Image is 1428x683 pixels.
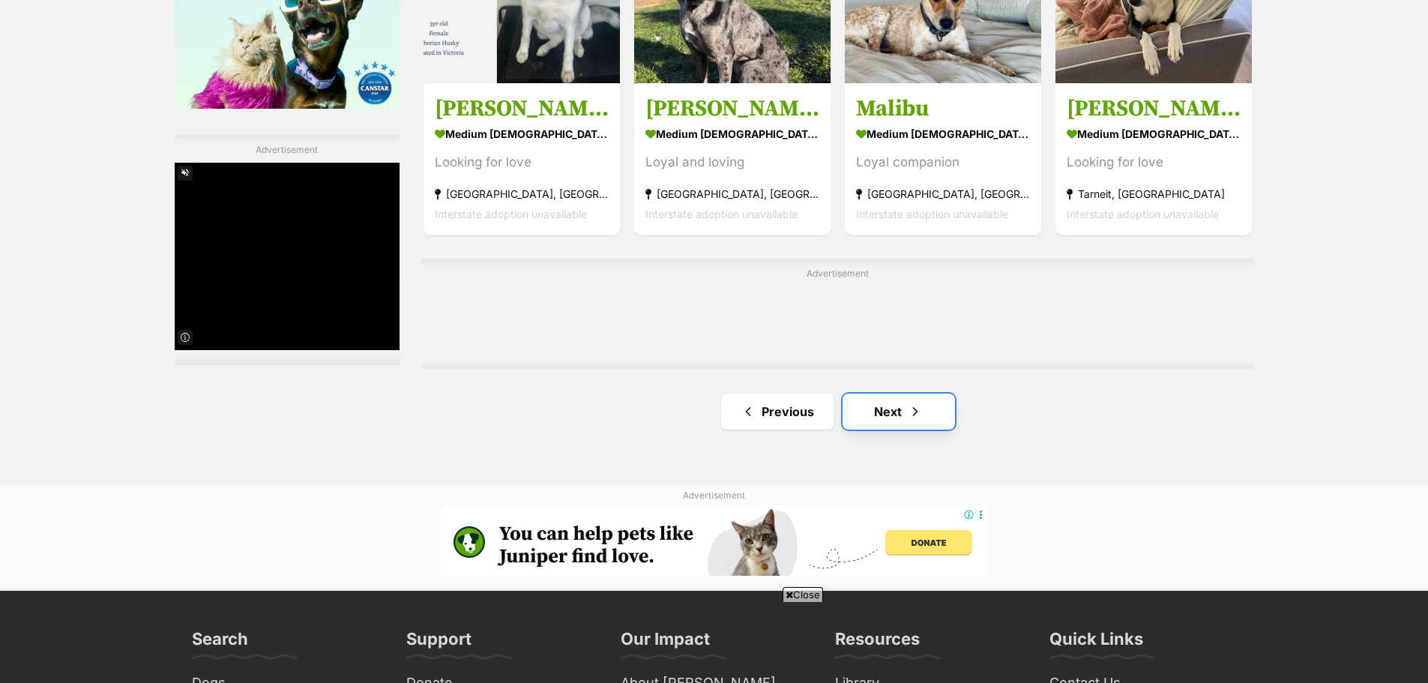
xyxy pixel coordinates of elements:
iframe: Advertisement [442,508,987,576]
strong: medium [DEMOGRAPHIC_DATA] Dog [435,122,609,144]
iframe: Advertisement [442,608,987,676]
div: Advertisement [175,135,400,365]
span: Interstate adoption unavailable [856,207,1008,220]
div: Loyal companion [856,151,1030,172]
strong: Tarneit, [GEOGRAPHIC_DATA] [1067,183,1241,203]
div: Advertisement [422,259,1254,369]
strong: medium [DEMOGRAPHIC_DATA] Dog [645,122,819,144]
a: [PERSON_NAME] medium [DEMOGRAPHIC_DATA] Dog Looking for love Tarneit, [GEOGRAPHIC_DATA] Interstat... [1055,82,1252,235]
a: [PERSON_NAME] medium [DEMOGRAPHIC_DATA] Dog Looking for love [GEOGRAPHIC_DATA], [GEOGRAPHIC_DATA]... [424,82,620,235]
a: [PERSON_NAME] medium [DEMOGRAPHIC_DATA] Dog Loyal and loving [GEOGRAPHIC_DATA], [GEOGRAPHIC_DATA]... [634,82,831,235]
strong: medium [DEMOGRAPHIC_DATA] Dog [856,122,1030,144]
div: Looking for love [435,151,609,172]
h3: [PERSON_NAME] [1067,94,1241,122]
a: Next page [843,394,955,430]
strong: [GEOGRAPHIC_DATA], [GEOGRAPHIC_DATA] [435,183,609,203]
span: Interstate adoption unavailable [435,207,587,220]
iframe: Advertisement [175,163,400,350]
span: Interstate adoption unavailable [1067,207,1219,220]
h3: Search [192,628,248,658]
iframe: Advertisement [565,286,1111,354]
a: Malibu medium [DEMOGRAPHIC_DATA] Dog Loyal companion [GEOGRAPHIC_DATA], [GEOGRAPHIC_DATA] Interst... [845,82,1041,235]
nav: Pagination [422,394,1254,430]
strong: [GEOGRAPHIC_DATA], [GEOGRAPHIC_DATA] [856,183,1030,203]
h3: Quick Links [1049,628,1143,658]
div: Looking for love [1067,151,1241,172]
h3: [PERSON_NAME] [645,94,819,122]
h3: Support [406,628,472,658]
div: Loyal and loving [645,151,819,172]
h3: Malibu [856,94,1030,122]
span: Interstate adoption unavailable [645,207,798,220]
strong: [GEOGRAPHIC_DATA], [GEOGRAPHIC_DATA] [645,183,819,203]
h3: [PERSON_NAME] [435,94,609,122]
span: Close [783,587,823,602]
strong: medium [DEMOGRAPHIC_DATA] Dog [1067,122,1241,144]
a: Previous page [721,394,834,430]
